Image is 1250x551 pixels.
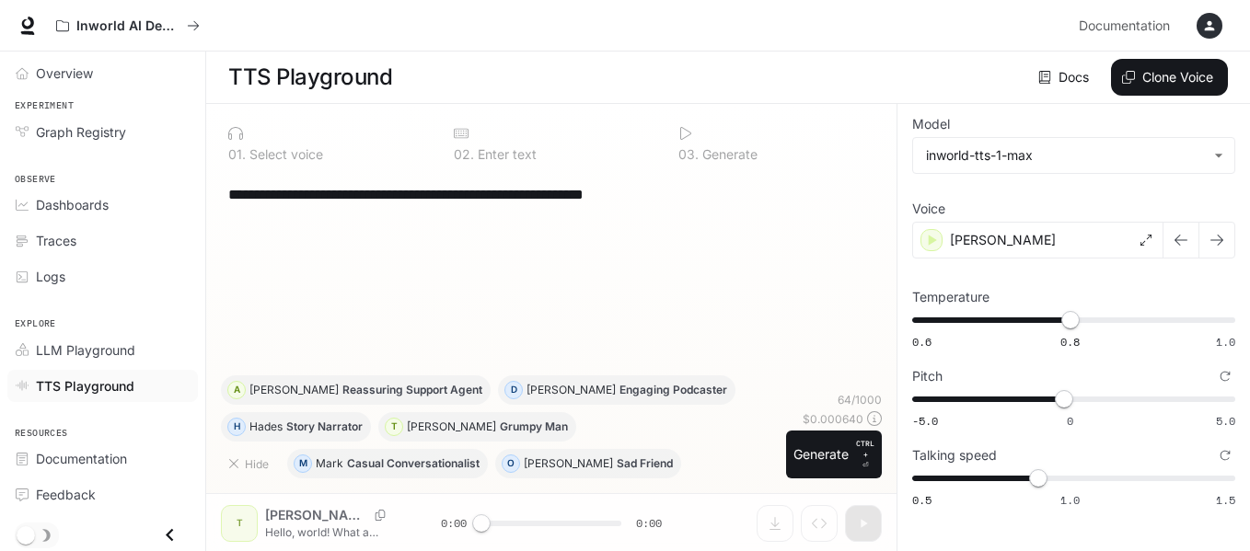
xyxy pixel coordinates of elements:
button: D[PERSON_NAME]Engaging Podcaster [498,375,735,405]
a: Traces [7,224,198,257]
a: Overview [7,57,198,89]
span: 5.0 [1216,413,1235,429]
p: Sad Friend [617,458,673,469]
span: 0.6 [912,334,932,350]
a: Logs [7,260,198,293]
span: Overview [36,63,93,83]
a: Documentation [1071,7,1184,44]
button: Hide [221,449,280,478]
div: T [386,412,402,442]
span: Documentation [1079,15,1170,38]
button: Reset to default [1215,366,1235,386]
span: 0 [1067,413,1073,429]
span: 1.0 [1216,334,1235,350]
span: Feedback [36,485,96,504]
span: LLM Playground [36,340,135,360]
span: -5.0 [912,413,938,429]
p: [PERSON_NAME] [249,385,339,396]
p: [PERSON_NAME] [527,385,616,396]
div: H [228,412,245,442]
span: TTS Playground [36,376,134,396]
button: Clone Voice [1111,59,1228,96]
button: A[PERSON_NAME]Reassuring Support Agent [221,375,491,405]
p: CTRL + [856,438,874,460]
p: Pitch [912,370,943,383]
a: TTS Playground [7,370,198,402]
p: Hades [249,421,283,432]
p: [PERSON_NAME] [407,421,496,432]
span: Documentation [36,449,127,468]
button: All workspaces [48,7,208,44]
span: 1.5 [1216,492,1235,508]
p: Select voice [246,148,323,161]
button: T[PERSON_NAME]Grumpy Man [378,412,576,442]
p: ⏎ [856,438,874,471]
p: 0 1 . [228,148,246,161]
a: Dashboards [7,189,198,221]
span: Dark mode toggle [17,524,35,545]
a: Documentation [7,442,198,475]
p: Model [912,118,950,131]
div: O [503,449,519,478]
p: Story Narrator [286,421,363,432]
p: Casual Conversationalist [347,458,480,469]
div: M [295,449,311,478]
p: Grumpy Man [500,421,568,432]
a: Graph Registry [7,116,198,148]
a: Feedback [7,478,198,511]
button: GenerateCTRL +⏎ [786,430,882,478]
p: [PERSON_NAME] [524,458,613,469]
p: Voice [912,202,945,215]
span: 1.0 [1060,492,1080,508]
p: Enter text [474,148,537,161]
p: Engaging Podcaster [619,385,727,396]
p: Temperature [912,291,990,304]
p: 0 2 . [454,148,474,161]
p: Inworld AI Demos [76,18,179,34]
h1: TTS Playground [228,59,392,96]
p: 0 3 . [678,148,699,161]
span: Logs [36,267,65,286]
p: Talking speed [912,449,997,462]
button: MMarkCasual Conversationalist [287,449,488,478]
a: Docs [1035,59,1096,96]
div: D [505,375,522,405]
p: [PERSON_NAME] [950,231,1056,249]
p: Reassuring Support Agent [342,385,482,396]
span: Dashboards [36,195,109,214]
span: 0.5 [912,492,932,508]
div: inworld-tts-1-max [926,146,1205,165]
div: A [228,375,245,405]
p: Generate [699,148,758,161]
span: 0.8 [1060,334,1080,350]
a: LLM Playground [7,334,198,366]
button: HHadesStory Narrator [221,412,371,442]
span: Graph Registry [36,122,126,142]
div: inworld-tts-1-max [913,138,1234,173]
p: Mark [316,458,343,469]
button: O[PERSON_NAME]Sad Friend [495,449,681,478]
span: Traces [36,231,76,250]
button: Reset to default [1215,445,1235,465]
